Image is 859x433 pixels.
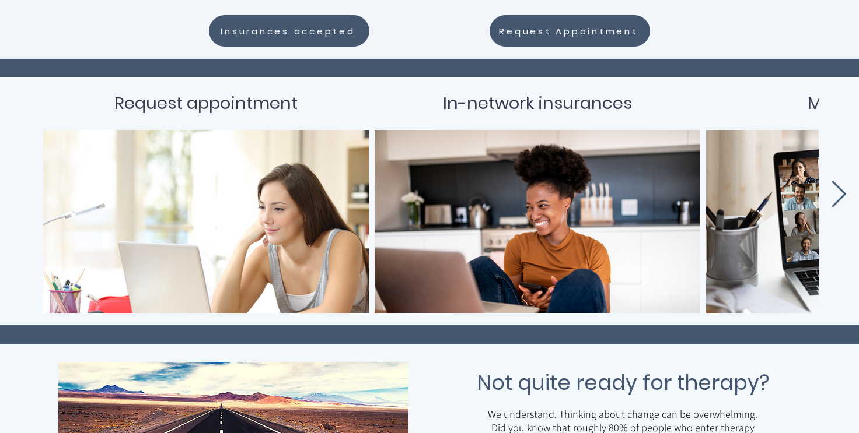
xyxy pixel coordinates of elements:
a: Insurances accepted [209,15,369,47]
span: In-network insurances [443,91,632,115]
span: Request appointment [114,91,298,115]
h2: Not quite ready for therapy? [443,367,802,398]
span: Insurances accepted [221,24,355,38]
button: Next Item [830,181,847,209]
span: Request Appointment [499,24,638,38]
a: Request Appointment [490,15,650,47]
